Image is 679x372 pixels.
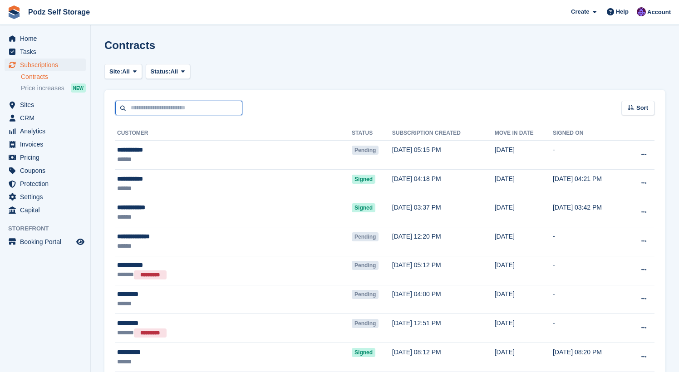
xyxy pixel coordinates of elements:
[20,112,74,124] span: CRM
[21,83,86,93] a: Price increases NEW
[553,343,626,372] td: [DATE] 08:20 PM
[636,103,648,113] span: Sort
[571,7,589,16] span: Create
[5,138,86,151] a: menu
[8,224,90,233] span: Storefront
[553,256,626,285] td: -
[5,59,86,71] a: menu
[392,227,495,256] td: [DATE] 12:20 PM
[392,256,495,285] td: [DATE] 05:12 PM
[495,141,553,170] td: [DATE]
[5,112,86,124] a: menu
[495,198,553,227] td: [DATE]
[5,177,86,190] a: menu
[647,8,671,17] span: Account
[7,5,21,19] img: stora-icon-8386f47178a22dfd0bd8f6a31ec36ba5ce8667c1dd55bd0f319d3a0aa187defe.svg
[20,235,74,248] span: Booking Portal
[104,39,155,51] h1: Contracts
[109,67,122,76] span: Site:
[5,204,86,216] a: menu
[553,285,626,314] td: -
[392,198,495,227] td: [DATE] 03:37 PM
[495,343,553,372] td: [DATE]
[352,348,375,357] span: Signed
[5,125,86,137] a: menu
[352,146,379,155] span: Pending
[352,203,375,212] span: Signed
[637,7,646,16] img: Jawed Chowdhary
[392,343,495,372] td: [DATE] 08:12 PM
[352,290,379,299] span: Pending
[5,164,86,177] a: menu
[352,232,379,241] span: Pending
[392,126,495,141] th: Subscription created
[104,64,142,79] button: Site: All
[553,169,626,198] td: [DATE] 04:21 PM
[115,126,352,141] th: Customer
[20,125,74,137] span: Analytics
[5,235,86,248] a: menu
[495,314,553,343] td: [DATE]
[20,151,74,164] span: Pricing
[495,256,553,285] td: [DATE]
[20,59,74,71] span: Subscriptions
[5,191,86,203] a: menu
[21,73,86,81] a: Contracts
[25,5,93,20] a: Podz Self Storage
[495,169,553,198] td: [DATE]
[553,126,626,141] th: Signed on
[553,314,626,343] td: -
[495,285,553,314] td: [DATE]
[495,126,553,141] th: Move in date
[392,285,495,314] td: [DATE] 04:00 PM
[616,7,629,16] span: Help
[20,138,74,151] span: Invoices
[5,98,86,111] a: menu
[20,32,74,45] span: Home
[151,67,171,76] span: Status:
[20,164,74,177] span: Coupons
[5,45,86,58] a: menu
[20,45,74,58] span: Tasks
[553,227,626,256] td: -
[495,227,553,256] td: [DATE]
[553,198,626,227] td: [DATE] 03:42 PM
[553,141,626,170] td: -
[20,98,74,111] span: Sites
[352,261,379,270] span: Pending
[122,67,130,76] span: All
[20,204,74,216] span: Capital
[75,236,86,247] a: Preview store
[146,64,190,79] button: Status: All
[20,191,74,203] span: Settings
[392,169,495,198] td: [DATE] 04:18 PM
[21,84,64,93] span: Price increases
[171,67,178,76] span: All
[71,83,86,93] div: NEW
[5,151,86,164] a: menu
[5,32,86,45] a: menu
[352,175,375,184] span: Signed
[352,126,392,141] th: Status
[392,141,495,170] td: [DATE] 05:15 PM
[20,177,74,190] span: Protection
[352,319,379,328] span: Pending
[392,314,495,343] td: [DATE] 12:51 PM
